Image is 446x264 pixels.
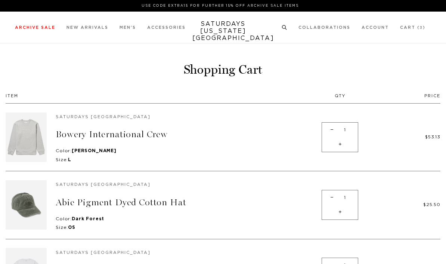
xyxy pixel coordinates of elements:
span: $25.50 [423,202,440,207]
th: Qty [318,89,362,104]
img: Dark Forest | Abie Pigment Dyed Cotton Hat [6,180,47,230]
p: Color: [56,216,318,222]
img: Ash Heather | Bowery International Crew [6,113,47,162]
span: + [335,205,345,220]
h5: Saturdays [GEOGRAPHIC_DATA] [56,250,318,255]
a: New Arrivals [66,25,108,30]
strong: OS [68,225,75,230]
a: Abie Pigment Dyed Cotton Hat [56,197,186,208]
th: Price [362,89,440,104]
h5: Saturdays [GEOGRAPHIC_DATA] [56,114,318,120]
p: Size: [56,157,318,163]
a: Accessories [147,25,186,30]
strong: [PERSON_NAME] [72,148,117,153]
a: Collaborations [298,25,350,30]
span: $53.13 [425,135,440,139]
h5: Saturdays [GEOGRAPHIC_DATA] [56,182,318,187]
a: SATURDAYS[US_STATE][GEOGRAPHIC_DATA] [192,21,254,42]
a: Cart (3) [400,25,425,30]
a: Archive Sale [15,25,55,30]
a: Account [362,25,389,30]
span: - [327,190,337,205]
span: - [327,123,337,137]
p: Use Code EXTRA15 for Further 15% Off Archive Sale Items [18,3,422,9]
small: 3 [420,26,423,30]
th: Item [6,89,318,104]
a: Bowery International Crew [56,129,168,140]
a: Men's [120,25,136,30]
p: Size: [56,225,318,231]
strong: Dark Forest [72,217,104,221]
p: Color: [56,148,318,154]
span: + [335,137,345,152]
h1: Shopping Cart [6,62,440,78]
strong: L [68,157,71,162]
